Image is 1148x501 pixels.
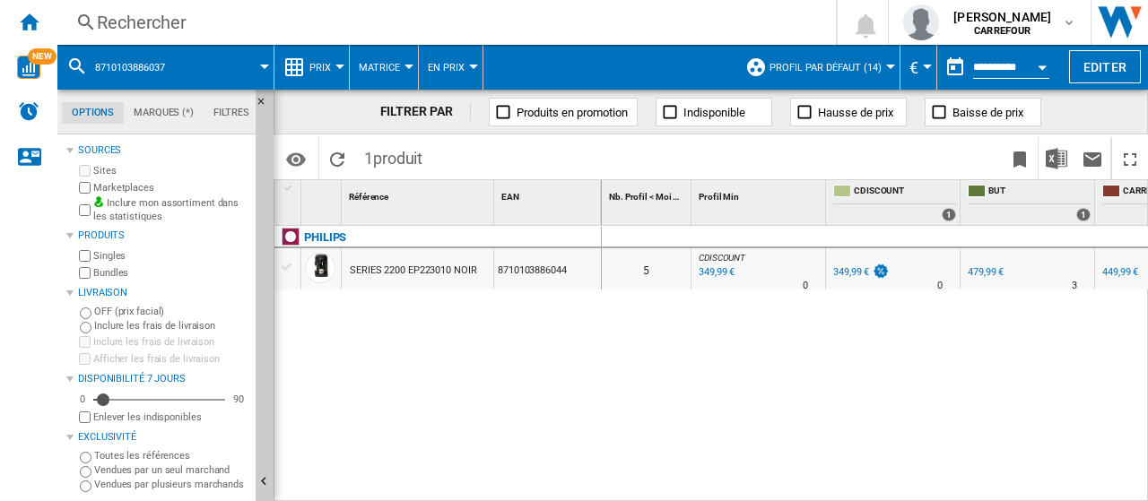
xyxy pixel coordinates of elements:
input: Inclure les frais de livraison [79,336,91,348]
div: 349,99 € [833,266,869,278]
img: wise-card.svg [17,56,40,79]
button: Envoyer ce rapport par email [1074,137,1110,179]
div: Mise à jour : lundi 6 octobre 2025 02:33 [696,263,735,281]
button: Masquer [256,90,277,122]
md-slider: Disponibilité [93,391,225,409]
button: Open calendar [1026,48,1058,81]
input: Afficher les frais de livraison [79,411,91,423]
button: Produits en promotion [489,98,638,126]
div: Prix [283,45,340,90]
div: Sort None [605,180,691,208]
div: BUT 1 offers sold by BUT [964,180,1094,225]
span: 8710103886037 [95,62,165,73]
b: CARREFOUR [974,25,1031,37]
img: profile.jpg [903,4,939,40]
div: Livraison [78,286,248,300]
div: Référence Sort None [345,180,493,208]
div: SERIES 2200 EP223010 NOIR [350,250,477,291]
div: Profil par défaut (14) [745,45,891,90]
div: € [909,45,927,90]
label: Vendues par plusieurs marchands [94,478,248,491]
span: EAN [501,192,519,202]
img: mysite-bg-18x18.png [93,196,104,207]
label: Inclure mon assortiment dans les statistiques [93,196,248,224]
button: md-calendar [937,49,973,85]
div: 449,99 € [1100,263,1138,281]
button: 8710103886037 [95,45,183,90]
label: OFF (prix facial) [94,305,248,318]
span: Hausse de prix [818,106,893,119]
span: produit [373,149,422,168]
div: FILTRER PAR [380,103,472,121]
div: 349,99 € [831,263,890,281]
span: 1 [355,137,431,175]
span: Référence [349,192,388,202]
label: Afficher les frais de livraison [93,352,248,366]
div: 8710103886044 [494,248,601,289]
button: Profil par défaut (14) [770,45,891,90]
input: OFF (prix facial) [80,307,91,319]
div: Sources [78,143,248,158]
span: Profil Min [699,192,739,202]
span: € [909,58,918,77]
label: Bundles [93,266,248,280]
input: Toutes les références [80,452,91,463]
label: Vendues par un seul marchand [94,463,248,477]
button: Options [278,143,314,175]
button: Créer un favoris [1002,137,1038,179]
span: Baisse de prix [952,106,1023,119]
div: 0 [75,393,90,406]
input: Sites [79,165,91,177]
button: Prix [309,45,340,90]
div: 90 [229,393,248,406]
label: Singles [93,249,248,263]
span: NEW [28,48,57,65]
div: 479,99 € [965,263,1004,281]
span: Produits en promotion [517,106,628,119]
span: Nb. Profil < Moi [609,192,671,202]
input: Inclure les frais de livraison [80,322,91,333]
span: Matrice [359,62,400,73]
button: Editer [1069,50,1141,83]
div: Disponibilité 7 Jours [78,372,248,386]
div: Produits [78,229,248,243]
div: Délai de livraison : 3 jours [1072,277,1077,295]
div: Nb. Profil < Moi Sort None [605,180,691,208]
img: excel-24x24.png [1046,148,1067,169]
button: Télécharger au format Excel [1039,137,1074,179]
div: Sort None [305,180,341,208]
button: Indisponible [656,98,772,126]
button: Matrice [359,45,409,90]
input: Vendues par plusieurs marchands [80,480,91,492]
img: promotionV3.png [872,263,890,279]
button: Recharger [319,137,355,179]
div: Rechercher [97,10,789,35]
div: EAN Sort None [498,180,601,208]
label: Inclure les frais de livraison [93,335,248,349]
span: CDISCOUNT [854,185,956,200]
label: Inclure les frais de livraison [94,319,248,333]
md-menu: Currency [900,45,937,90]
md-tab-item: Options [62,102,124,124]
input: Vendues par un seul marchand [80,466,91,478]
img: alerts-logo.svg [18,100,39,122]
button: Hausse de prix [790,98,907,126]
div: Profil Min Sort None [695,180,825,208]
div: Sort None [345,180,493,208]
div: 479,99 € [968,266,1004,278]
div: CDISCOUNT 1 offers sold by CDISCOUNT [830,180,960,225]
input: Inclure mon assortiment dans les statistiques [79,199,91,221]
div: 8710103886037 [66,45,265,90]
button: En Prix [428,45,474,90]
span: En Prix [428,62,465,73]
div: Cliquez pour filtrer sur cette marque [304,227,346,248]
input: Bundles [79,267,91,279]
div: Sort None [498,180,601,208]
div: 1 offers sold by CDISCOUNT [942,208,956,221]
md-tab-item: Filtres [204,102,259,124]
label: Marketplaces [93,181,248,194]
span: CDISCOUNT [699,253,745,263]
